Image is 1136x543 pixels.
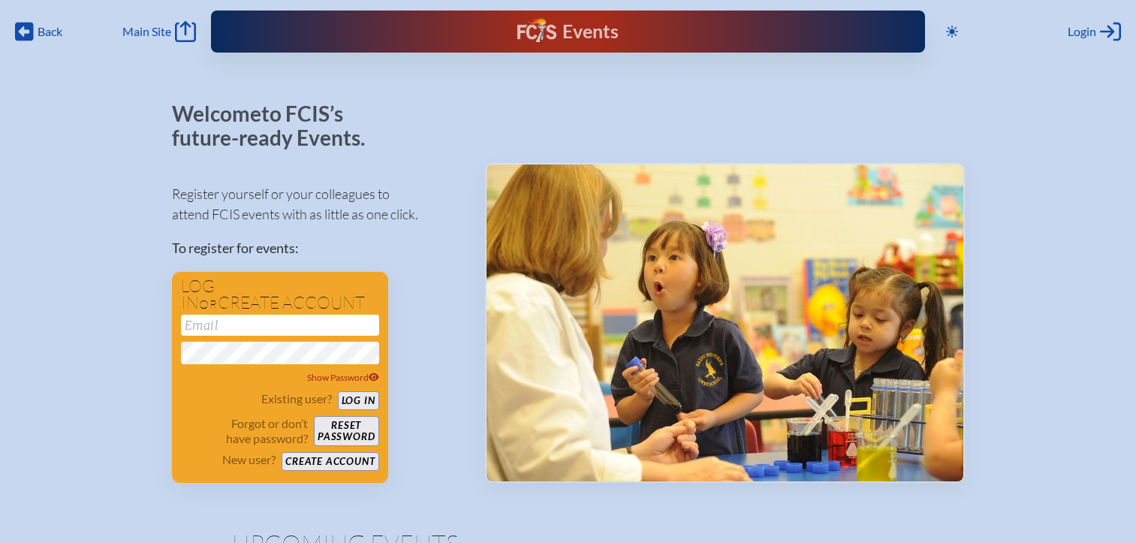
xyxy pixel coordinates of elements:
[199,297,218,312] span: or
[181,416,309,446] p: Forgot or don’t have password?
[314,416,378,446] button: Resetpassword
[487,164,963,481] img: Events
[172,102,382,149] p: Welcome to FCIS’s future-ready Events.
[181,315,379,336] input: Email
[338,391,379,410] button: Log in
[282,452,378,471] button: Create account
[172,238,461,258] p: To register for events:
[414,18,722,45] div: FCIS Events — Future ready
[122,21,196,42] a: Main Site
[172,184,461,225] p: Register yourself or your colleagues to attend FCIS events with as little as one click.
[261,391,332,406] p: Existing user?
[122,24,171,39] span: Main Site
[307,372,379,383] span: Show Password
[181,278,379,312] h1: Log in create account
[38,24,62,39] span: Back
[1068,24,1096,39] span: Login
[222,452,276,467] p: New user?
